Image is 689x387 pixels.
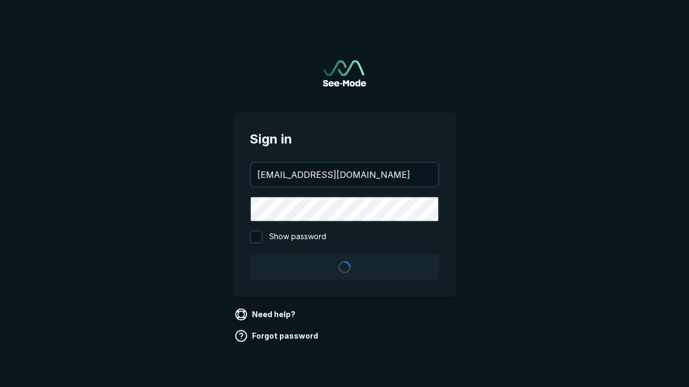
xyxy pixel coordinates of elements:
a: Go to sign in [323,60,366,87]
img: See-Mode Logo [323,60,366,87]
span: Show password [269,231,326,243]
input: your@email.com [251,163,438,187]
span: Sign in [250,130,439,149]
a: Forgot password [233,327,322,345]
a: Need help? [233,306,300,323]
